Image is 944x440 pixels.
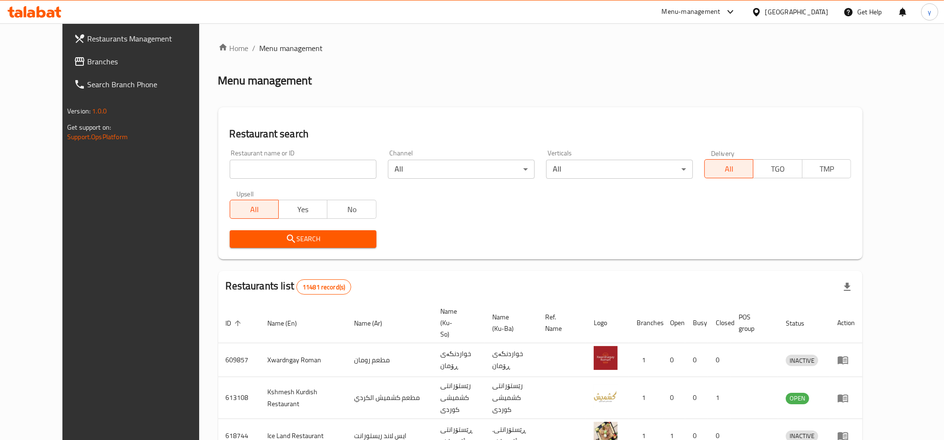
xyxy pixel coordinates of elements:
[786,355,818,366] span: INACTIVE
[226,279,352,295] h2: Restaurants list
[66,73,220,96] a: Search Branch Phone
[594,346,618,370] img: Xwardngay Roman
[708,377,731,419] td: 1
[546,311,575,334] span: Ref. Name
[331,203,372,216] span: No
[711,150,735,156] label: Delivery
[283,203,324,216] span: Yes
[327,200,376,219] button: No
[230,200,279,219] button: All
[87,79,213,90] span: Search Branch Phone
[806,162,847,176] span: TMP
[253,42,256,54] li: /
[440,306,473,340] span: Name (Ku-So)
[485,377,538,419] td: رێستۆرانتی کشمیشى كوردى
[802,159,851,178] button: TMP
[708,303,731,343] th: Closed
[237,233,369,245] span: Search
[629,303,662,343] th: Branches
[662,303,685,343] th: Open
[260,343,346,377] td: Xwardngay Roman
[546,160,693,179] div: All
[346,343,433,377] td: مطعم رومان
[786,317,817,329] span: Status
[739,311,767,334] span: POS group
[753,159,802,178] button: TGO
[354,317,395,329] span: Name (Ar)
[92,105,107,117] span: 1.0.0
[230,127,851,141] h2: Restaurant search
[433,343,485,377] td: خواردنگەی ڕۆمان
[218,42,863,54] nav: breadcrumb
[260,42,323,54] span: Menu management
[928,7,931,17] span: y
[492,311,527,334] span: Name (Ku-Ba)
[234,203,275,216] span: All
[218,377,260,419] td: 613108
[662,343,685,377] td: 0
[297,283,351,292] span: 11481 record(s)
[230,230,376,248] button: Search
[709,162,750,176] span: All
[662,377,685,419] td: 0
[586,303,629,343] th: Logo
[87,56,213,67] span: Branches
[67,131,128,143] a: Support.OpsPlatform
[485,343,538,377] td: خواردنگەی ڕۆمان
[260,377,346,419] td: Kshmesh Kurdish Restaurant
[230,160,376,179] input: Search for restaurant name or ID..
[218,343,260,377] td: 609857
[786,393,809,404] span: OPEN
[67,105,91,117] span: Version:
[296,279,351,295] div: Total records count
[66,27,220,50] a: Restaurants Management
[218,73,312,88] h2: Menu management
[388,160,535,179] div: All
[66,50,220,73] a: Branches
[837,392,855,404] div: Menu
[629,343,662,377] td: 1
[236,190,254,197] label: Upsell
[67,121,111,133] span: Get support on:
[87,33,213,44] span: Restaurants Management
[685,303,708,343] th: Busy
[268,317,310,329] span: Name (En)
[629,377,662,419] td: 1
[837,354,855,366] div: Menu
[433,377,485,419] td: رێستۆرانتی کشمیشى كوردى
[765,7,828,17] div: [GEOGRAPHIC_DATA]
[662,6,721,18] div: Menu-management
[708,343,731,377] td: 0
[704,159,753,178] button: All
[836,276,859,298] div: Export file
[594,384,618,408] img: Kshmesh Kurdish Restaurant
[685,343,708,377] td: 0
[218,42,249,54] a: Home
[757,162,798,176] span: TGO
[830,303,863,343] th: Action
[346,377,433,419] td: مطعم كشميش الكردي
[685,377,708,419] td: 0
[226,317,244,329] span: ID
[278,200,327,219] button: Yes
